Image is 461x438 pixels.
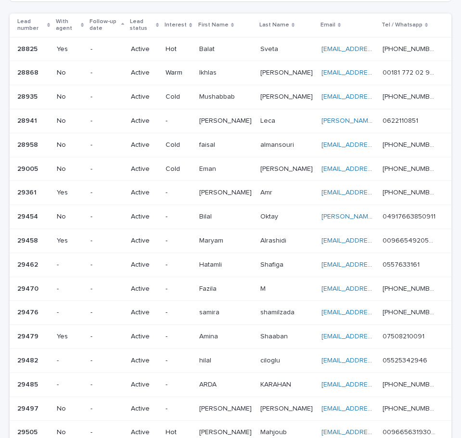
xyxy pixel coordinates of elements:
[383,283,438,293] p: [PHONE_NUMBER]
[17,91,39,101] p: 28935
[57,357,83,365] p: -
[131,213,158,221] p: Active
[10,253,451,277] tr: 2946229462 --Active-HatamliHatamli ShafigaShafiga [EMAIL_ADDRESS][DOMAIN_NAME] 05576331610557633161
[321,46,430,52] a: [EMAIL_ADDRESS][DOMAIN_NAME]
[17,235,40,245] p: 29458
[131,117,158,125] p: Active
[260,426,289,437] p: Mahjoub
[260,139,296,149] p: almansouri
[90,213,123,221] p: -
[166,69,191,77] p: Warm
[17,355,40,365] p: 29482
[90,381,123,389] p: -
[166,213,191,221] p: -
[131,285,158,293] p: Active
[199,403,254,413] p: [PERSON_NAME]
[166,333,191,341] p: -
[165,20,187,30] p: Interest
[17,187,38,197] p: 29361
[17,43,39,53] p: 28825
[57,189,83,197] p: Yes
[57,237,83,245] p: Yes
[90,93,123,101] p: -
[260,43,280,53] p: Sveta
[260,355,282,365] p: ciloglu
[383,235,438,245] p: 00966549205849
[382,20,423,30] p: Tel / Whatsapp
[166,309,191,317] p: -
[260,211,280,221] p: Oktay
[166,117,191,125] p: -
[17,139,40,149] p: 28958
[260,115,277,125] p: Leca
[166,405,191,413] p: -
[166,285,191,293] p: -
[10,133,451,157] tr: 2895828958 No-ActiveColdfaisalfaisal almansourialmansouri [EMAIL_ADDRESS][DOMAIN_NAME] [PHONE_NUM...
[130,16,154,34] p: Lead status
[321,357,430,364] a: [EMAIL_ADDRESS][DOMAIN_NAME]
[90,333,123,341] p: -
[383,43,438,53] p: [PHONE_NUMBER]
[383,187,438,197] p: [PHONE_NUMBER]
[199,426,254,437] p: [PERSON_NAME]
[10,181,451,205] tr: 2936129361 Yes-Active-[PERSON_NAME][PERSON_NAME] AmrAmr [EMAIL_ADDRESS][DOMAIN_NAME] [PHONE_NUMBE...
[321,142,430,148] a: [EMAIL_ADDRESS][DOMAIN_NAME]
[90,69,123,77] p: -
[259,20,289,30] p: Last Name
[57,261,83,269] p: -
[131,405,158,413] p: Active
[90,285,123,293] p: -
[321,381,430,388] a: [EMAIL_ADDRESS][DOMAIN_NAME]
[131,237,158,245] p: Active
[166,141,191,149] p: Cold
[10,229,451,253] tr: 2945829458 Yes-Active-MaryamMaryam AlrashidiAlrashidi [EMAIL_ADDRESS][DOMAIN_NAME] 00966549205849...
[321,429,430,436] a: [EMAIL_ADDRESS][DOMAIN_NAME]
[383,91,438,101] p: [PHONE_NUMBER]
[321,93,430,100] a: [EMAIL_ADDRESS][DOMAIN_NAME]
[199,283,218,293] p: Fazila
[166,237,191,245] p: -
[383,67,438,77] p: 00181 772 02 903
[10,157,451,181] tr: 2900529005 No-ActiveColdEmanEman [PERSON_NAME][PERSON_NAME] [EMAIL_ADDRESS][PERSON_NAME][DOMAIN_N...
[10,37,451,61] tr: 2882528825 Yes-ActiveHotBalatBalat SvetaSveta [EMAIL_ADDRESS][DOMAIN_NAME] [PHONE_NUMBER][PHONE_N...
[166,428,191,437] p: Hot
[57,69,83,77] p: No
[260,331,290,341] p: Shaaban
[10,397,451,421] tr: 2949729497 No-Active-[PERSON_NAME][PERSON_NAME] [PERSON_NAME][PERSON_NAME] [EMAIL_ADDRESS][DOMAIN...
[17,67,40,77] p: 28868
[17,163,40,173] p: 29005
[10,277,451,301] tr: 2947029470 --Active-FazilaFazila MM [EMAIL_ADDRESS][DOMAIN_NAME] [PHONE_NUMBER][PHONE_NUMBER]
[10,325,451,349] tr: 2947929479 Yes-Active-AminaAmina ShaabanShaaban [EMAIL_ADDRESS][DOMAIN_NAME] 0750821009107508210091
[199,115,254,125] p: [PERSON_NAME]
[383,307,438,317] p: +994 51 280 08 09
[57,93,83,101] p: No
[10,348,451,373] tr: 2948229482 --Active-hilalhilal cilogluciloglu [EMAIL_ADDRESS][DOMAIN_NAME] 0552534294605525342946
[199,43,217,53] p: Balat
[131,333,158,341] p: Active
[17,331,40,341] p: 29479
[131,428,158,437] p: Active
[10,301,451,325] tr: 2947629476 --Active-samirasamira shamilzadashamilzada [EMAIL_ADDRESS][DOMAIN_NAME] [PHONE_NUMBER]...
[260,67,315,77] p: [PERSON_NAME]
[10,109,451,133] tr: 2894128941 No-Active-[PERSON_NAME][PERSON_NAME] LecaLeca [PERSON_NAME][EMAIL_ADDRESS][DOMAIN_NAME...
[199,259,224,269] p: Hatamli
[321,237,430,244] a: [EMAIL_ADDRESS][DOMAIN_NAME]
[321,261,430,268] a: [EMAIL_ADDRESS][DOMAIN_NAME]
[57,45,83,53] p: Yes
[383,259,422,269] p: 0557633161
[321,309,430,316] a: [EMAIL_ADDRESS][DOMAIN_NAME]
[383,139,438,149] p: [PHONE_NUMBER]
[90,309,123,317] p: -
[166,93,191,101] p: Cold
[17,16,45,34] p: Lead number
[321,405,430,412] a: [EMAIL_ADDRESS][DOMAIN_NAME]
[131,165,158,173] p: Active
[199,355,213,365] p: hilal
[17,115,39,125] p: 28941
[131,309,158,317] p: Active
[199,67,218,77] p: Ikhlas
[90,428,123,437] p: -
[57,285,83,293] p: -
[199,163,218,173] p: Eman
[383,331,426,341] p: 07508210091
